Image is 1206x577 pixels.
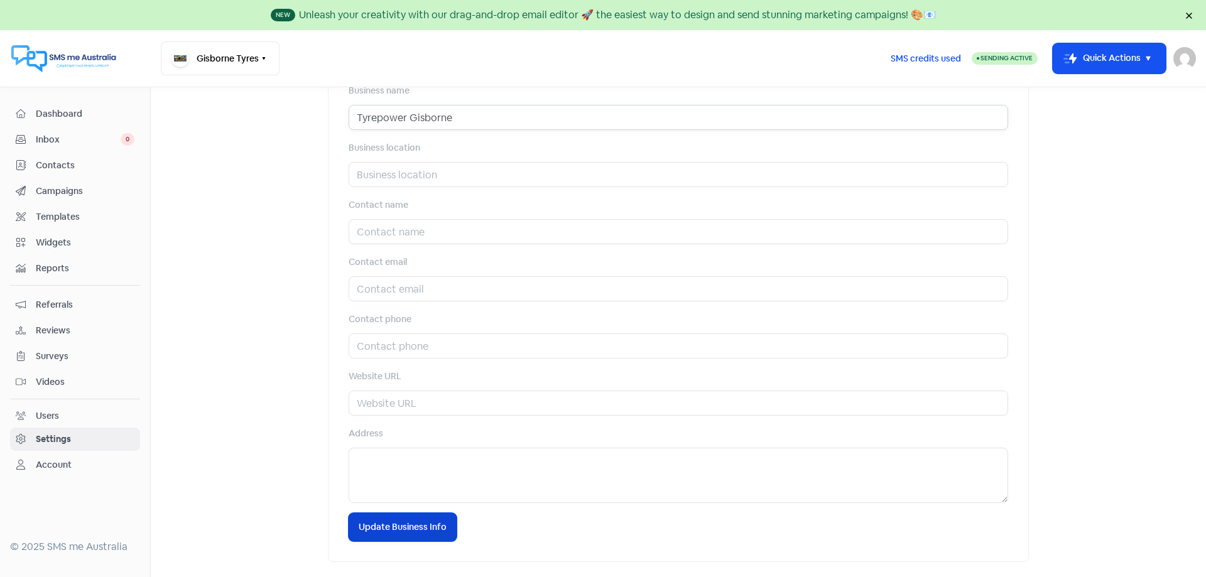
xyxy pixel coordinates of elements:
[349,141,420,154] label: Business location
[891,52,961,65] span: SMS credits used
[271,9,295,21] span: New
[349,333,1008,359] input: Contact phone
[349,427,383,440] label: Address
[10,319,140,342] a: Reviews
[1053,43,1166,73] button: Quick Actions
[349,370,401,383] label: Website URL
[36,159,134,172] span: Contacts
[36,236,134,249] span: Widgets
[972,51,1038,66] a: Sending Active
[10,345,140,368] a: Surveys
[981,54,1033,62] span: Sending Active
[10,293,140,316] a: Referrals
[349,276,1008,301] input: Contact email
[349,313,411,326] label: Contact phone
[349,256,407,269] label: Contact email
[36,133,121,146] span: Inbox
[10,539,140,554] div: © 2025 SMS me Australia
[10,128,140,151] a: Inbox 0
[36,185,134,198] span: Campaigns
[161,41,280,75] button: Gisborne Tyres
[121,133,134,146] span: 0
[349,513,457,541] button: Update Business Info
[10,404,140,428] a: Users
[36,350,134,363] span: Surveys
[36,324,134,337] span: Reviews
[349,162,1008,187] input: Business location
[10,180,140,203] a: Campaigns
[359,520,447,534] span: Update Business Info
[10,205,140,229] a: Templates
[36,433,71,446] div: Settings
[10,370,140,394] a: Videos
[349,198,408,212] label: Contact name
[36,375,134,389] span: Videos
[349,219,1008,244] input: Contact name
[349,105,1008,130] input: Business name
[36,107,134,121] span: Dashboard
[36,458,72,472] div: Account
[10,154,140,177] a: Contacts
[349,84,410,97] label: Business name
[36,262,134,275] span: Reports
[10,102,140,126] a: Dashboard
[10,428,140,451] a: Settings
[36,210,134,224] span: Templates
[10,257,140,280] a: Reports
[349,391,1008,416] input: Website URL
[36,298,134,311] span: Referrals
[10,231,140,254] a: Widgets
[36,409,59,423] div: Users
[10,453,140,477] a: Account
[880,51,972,64] a: SMS credits used
[299,8,936,23] div: Unleash your creativity with our drag-and-drop email editor 🚀 the easiest way to design and send ...
[1173,47,1196,70] img: User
